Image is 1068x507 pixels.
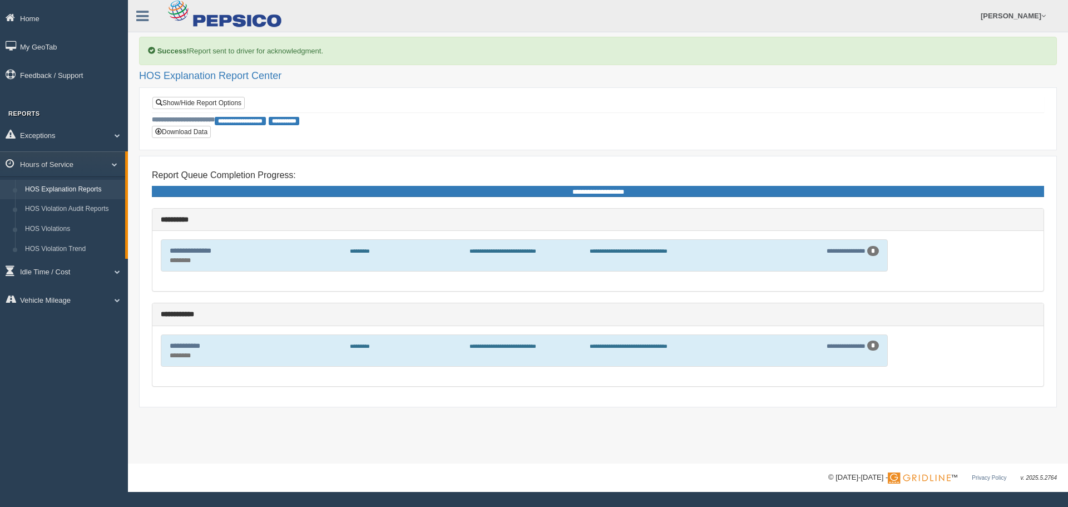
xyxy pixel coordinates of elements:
[828,472,1057,484] div: © [DATE]-[DATE] - ™
[888,472,951,484] img: Gridline
[152,97,245,109] a: Show/Hide Report Options
[157,47,189,55] b: Success!
[20,219,125,239] a: HOS Violations
[20,199,125,219] a: HOS Violation Audit Reports
[139,71,1057,82] h2: HOS Explanation Report Center
[152,170,1044,180] h4: Report Queue Completion Progress:
[20,180,125,200] a: HOS Explanation Reports
[139,37,1057,65] div: Report sent to driver for acknowledgment.
[20,239,125,259] a: HOS Violation Trend
[972,475,1006,481] a: Privacy Policy
[152,126,211,138] button: Download Data
[1021,475,1057,481] span: v. 2025.5.2764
